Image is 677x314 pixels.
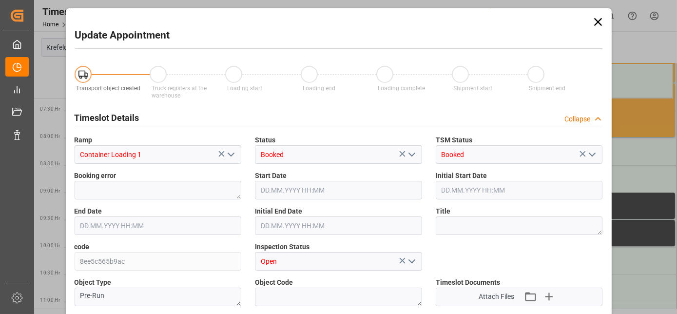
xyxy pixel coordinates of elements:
span: TSM Status [436,135,472,145]
span: End Date [75,206,102,216]
span: Booking error [75,171,116,181]
input: Type to search/select [255,145,422,164]
button: open menu [404,254,418,269]
span: Title [436,206,450,216]
span: Truck registers at the warehouse [152,85,207,99]
span: code [75,242,90,252]
h2: Timeslot Details [75,111,139,124]
span: Ramp [75,135,93,145]
button: open menu [584,147,599,162]
span: Loading complete [378,85,425,92]
button: open menu [223,147,238,162]
span: Loading end [303,85,335,92]
span: Initial End Date [255,206,302,216]
h2: Update Appointment [75,28,170,43]
span: Transport object created [76,85,140,92]
input: DD.MM.YYYY HH:MM [255,216,422,235]
span: Inspection Status [255,242,309,252]
span: Attach Files [479,292,514,302]
div: Collapse [565,114,591,124]
span: Initial Start Date [436,171,487,181]
input: Type to search/select [75,145,242,164]
span: Loading start [227,85,262,92]
span: Object Code [255,277,293,288]
input: DD.MM.YYYY HH:MM [75,216,242,235]
span: Status [255,135,275,145]
textarea: Pre-Run [75,288,242,306]
span: Shipment end [529,85,565,92]
span: Start Date [255,171,287,181]
span: Timeslot Documents [436,277,500,288]
span: Object Type [75,277,112,288]
input: DD.MM.YYYY HH:MM [436,181,603,199]
span: Shipment start [453,85,492,92]
input: DD.MM.YYYY HH:MM [255,181,422,199]
button: open menu [404,147,418,162]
